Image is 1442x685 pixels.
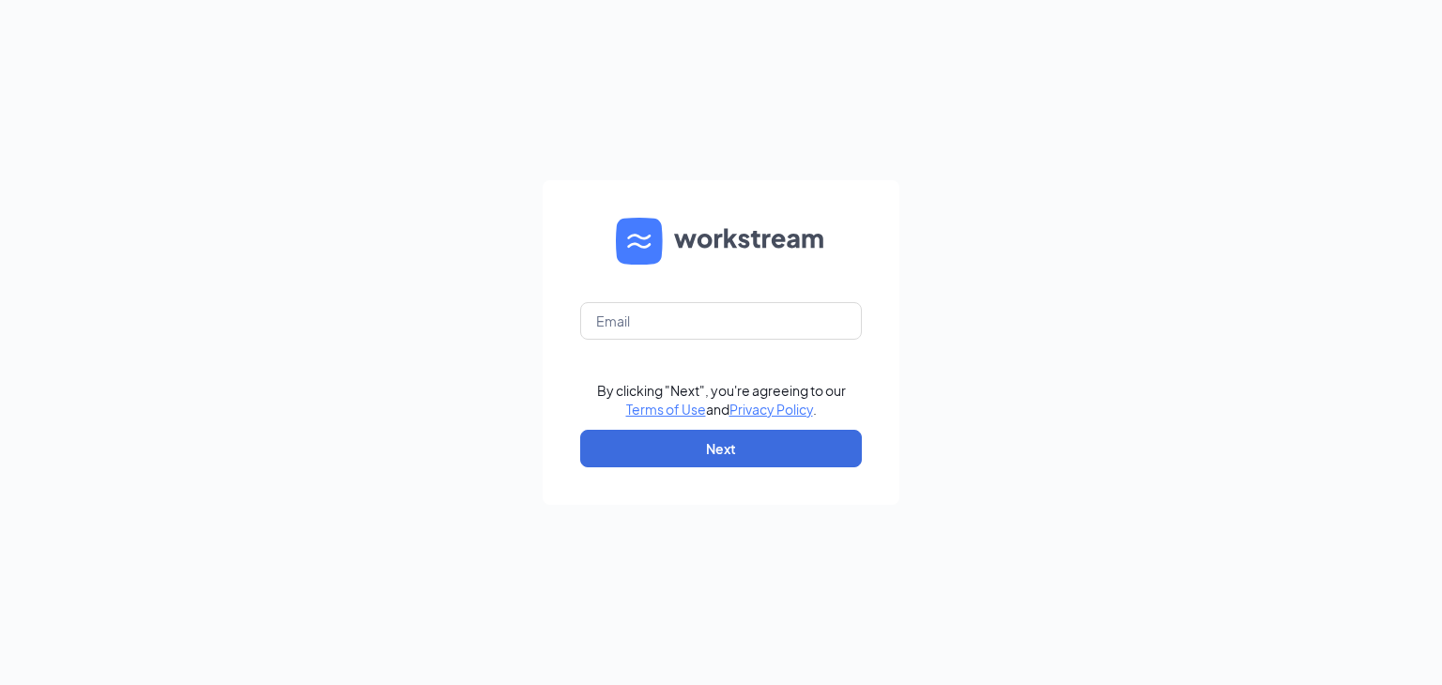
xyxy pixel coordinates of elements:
a: Privacy Policy [729,401,813,418]
div: By clicking "Next", you're agreeing to our and . [597,381,846,419]
a: Terms of Use [626,401,706,418]
button: Next [580,430,862,467]
input: Email [580,302,862,340]
img: WS logo and Workstream text [616,218,826,265]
